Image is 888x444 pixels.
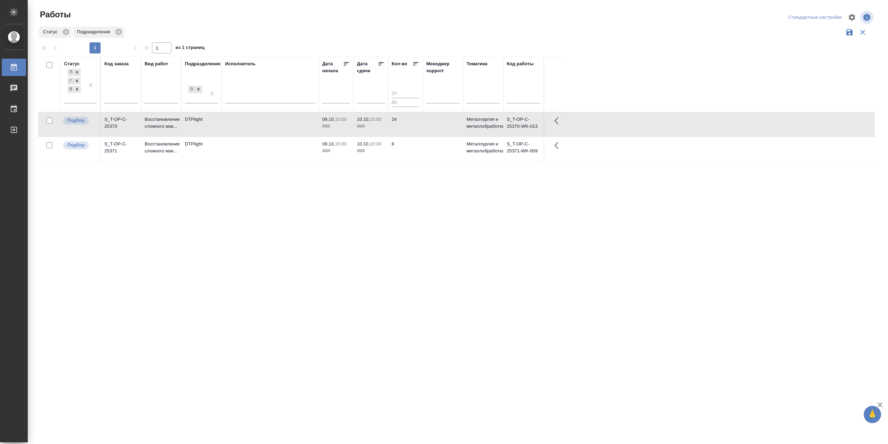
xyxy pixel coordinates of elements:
[357,141,370,146] p: 10.10,
[185,60,221,67] div: Подразделение
[176,43,205,53] span: из 1 страниц
[357,60,378,74] div: Дата сдачи
[181,137,222,161] td: DTPlight
[507,60,533,67] div: Код работы
[550,112,567,129] button: Здесь прячутся важные кнопки
[73,27,124,38] div: Подразделение
[181,112,222,137] td: DTPlight
[550,137,567,154] button: Здесь прячутся важные кнопки
[467,141,500,154] p: Металлургия и металлобработка
[225,60,256,67] div: Исполнитель
[68,69,73,76] div: Подбор
[64,60,80,67] div: Статус
[104,60,129,67] div: Код заказа
[145,141,178,154] p: Восстановление сложного мак...
[467,116,500,130] p: Металлургия и металлобработка
[370,141,381,146] p: 10:30
[68,86,73,93] div: В работе
[503,112,544,137] td: S_T-OP-C-25370-WK-013
[322,60,343,74] div: Дата начала
[62,141,97,150] div: Можно подбирать исполнителей
[335,117,347,122] p: 10:00
[357,117,370,122] p: 10.10,
[67,142,85,149] p: Подбор
[77,28,113,35] p: Подразделение
[145,60,168,67] div: Вид работ
[388,112,423,137] td: 24
[67,117,85,124] p: Подбор
[67,85,82,94] div: Подбор, Готов к работе, В работе
[370,117,381,122] p: 15:00
[43,28,60,35] p: Статус
[357,123,385,130] p: 2025
[467,60,487,67] div: Тематика
[104,141,138,154] div: S_T-OP-C-25371
[426,60,460,74] div: Менеджер support
[860,11,875,24] span: Посмотреть информацию
[188,86,195,93] div: DTPlight
[844,9,860,26] span: Настроить таблицу
[188,85,203,94] div: DTPlight
[322,141,335,146] p: 09.10,
[787,12,844,23] div: split button
[39,27,71,38] div: Статус
[843,26,856,39] button: Сохранить фильтры
[392,90,419,98] input: От
[145,116,178,130] p: Восстановление сложного мак...
[388,137,423,161] td: 6
[866,407,878,422] span: 🙏
[357,148,385,154] p: 2025
[503,137,544,161] td: S_T-OP-C-25371-WK-009
[392,98,419,107] input: До
[322,123,350,130] p: 2025
[68,77,73,85] div: Готов к работе
[67,68,82,77] div: Подбор, Готов к работе, В работе
[392,60,407,67] div: Кол-во
[62,116,97,125] div: Можно подбирать исполнителей
[322,117,335,122] p: 09.10,
[104,116,138,130] div: S_T-OP-C-25370
[67,77,82,85] div: Подбор, Готов к работе, В работе
[335,141,347,146] p: 15:00
[864,406,881,423] button: 🙏
[38,9,71,20] span: Работы
[856,26,869,39] button: Сбросить фильтры
[322,148,350,154] p: 2025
